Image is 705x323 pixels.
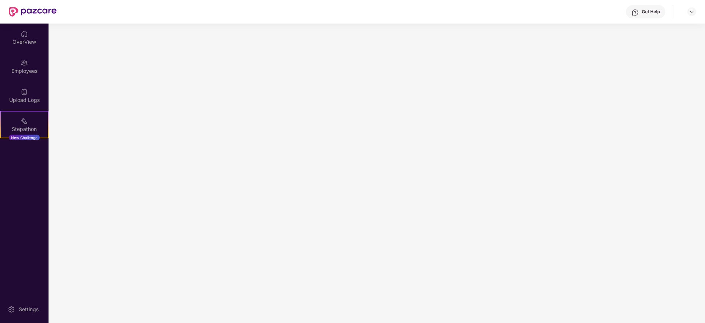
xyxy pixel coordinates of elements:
[1,125,48,133] div: Stepathon
[689,9,695,15] img: svg+xml;base64,PHN2ZyBpZD0iRHJvcGRvd24tMzJ4MzIiIHhtbG5zPSJodHRwOi8vd3d3LnczLm9yZy8yMDAwL3N2ZyIgd2...
[9,135,40,141] div: New Challenge
[21,88,28,96] img: svg+xml;base64,PHN2ZyBpZD0iVXBsb2FkX0xvZ3MiIGRhdGEtbmFtZT0iVXBsb2FkIExvZ3MiIHhtbG5zPSJodHRwOi8vd3...
[631,9,639,16] img: svg+xml;base64,PHN2ZyBpZD0iSGVscC0zMngzMiIgeG1sbnM9Imh0dHA6Ly93d3cudzMub3JnLzIwMDAvc3ZnIiB3aWR0aD...
[9,7,57,17] img: New Pazcare Logo
[8,306,15,313] img: svg+xml;base64,PHN2ZyBpZD0iU2V0dGluZy0yMHgyMCIgeG1sbnM9Imh0dHA6Ly93d3cudzMub3JnLzIwMDAvc3ZnIiB3aW...
[21,117,28,125] img: svg+xml;base64,PHN2ZyB4bWxucz0iaHR0cDovL3d3dy53My5vcmcvMjAwMC9zdmciIHdpZHRoPSIyMSIgaGVpZ2h0PSIyMC...
[17,306,41,313] div: Settings
[21,59,28,67] img: svg+xml;base64,PHN2ZyBpZD0iRW1wbG95ZWVzIiB4bWxucz0iaHR0cDovL3d3dy53My5vcmcvMjAwMC9zdmciIHdpZHRoPS...
[642,9,660,15] div: Get Help
[21,30,28,38] img: svg+xml;base64,PHN2ZyBpZD0iSG9tZSIgeG1sbnM9Imh0dHA6Ly93d3cudzMub3JnLzIwMDAvc3ZnIiB3aWR0aD0iMjAiIG...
